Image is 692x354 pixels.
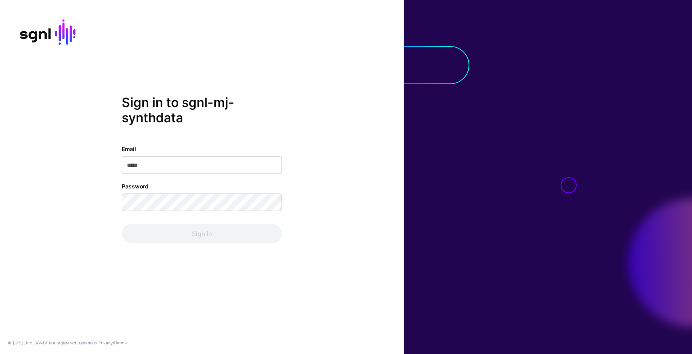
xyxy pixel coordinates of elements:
[122,95,282,125] h2: Sign in to sgnl-mj-synthdata
[8,340,127,346] div: © [URL], Inc. SGNL® is a registered trademark. &
[99,340,113,345] a: Privacy
[115,340,127,345] a: Terms
[122,145,136,153] label: Email
[122,182,149,190] label: Password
